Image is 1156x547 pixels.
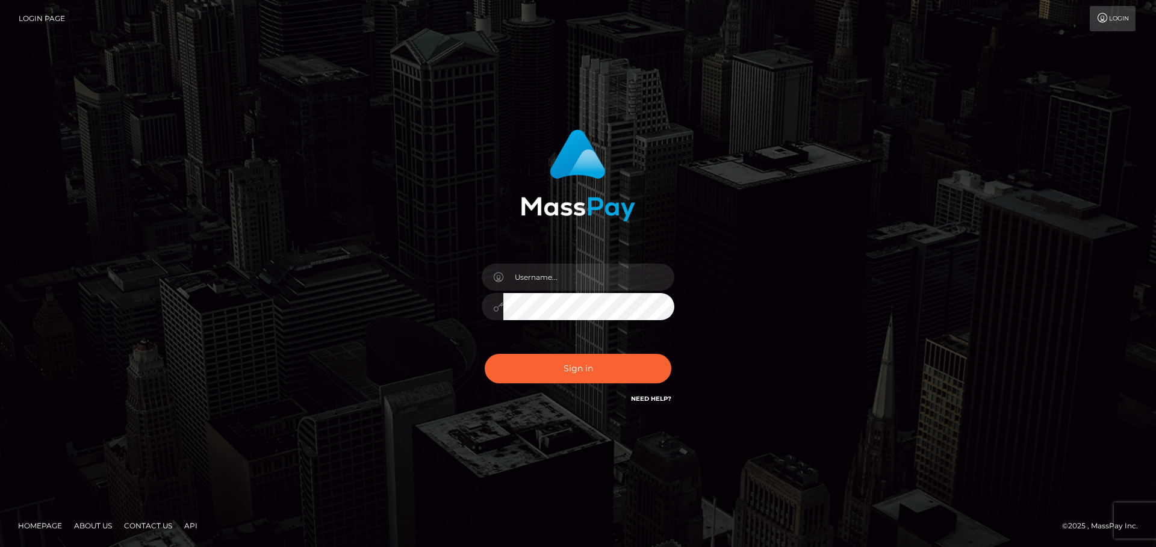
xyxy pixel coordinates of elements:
img: MassPay Login [521,129,635,221]
a: Homepage [13,516,67,535]
a: Login [1090,6,1136,31]
button: Sign in [485,354,671,383]
a: Contact Us [119,516,177,535]
div: © 2025 , MassPay Inc. [1062,519,1147,533]
a: Need Help? [631,395,671,403]
a: API [179,516,202,535]
a: About Us [69,516,117,535]
input: Username... [503,264,674,291]
a: Login Page [19,6,65,31]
